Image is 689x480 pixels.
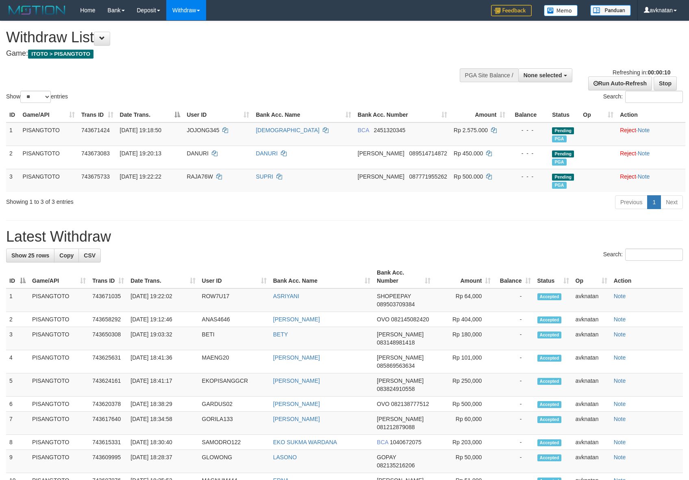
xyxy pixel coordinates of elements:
[354,107,450,122] th: Bank Acc. Number: activate to sort column ascending
[512,172,546,181] div: - - -
[29,412,89,435] td: PISANGTOTO
[494,435,534,450] td: -
[552,151,574,157] span: Pending
[199,265,270,288] th: User ID: activate to sort column ascending
[199,373,270,397] td: EKOPISANGGCR
[29,450,89,473] td: PISANGTOTO
[494,397,534,412] td: -
[270,265,374,288] th: Bank Acc. Name: activate to sort column ascending
[603,91,683,103] label: Search:
[625,91,683,103] input: Search:
[29,265,89,288] th: Game/API: activate to sort column ascending
[494,350,534,373] td: -
[648,69,670,76] strong: 00:00:10
[273,354,320,361] a: [PERSON_NAME]
[89,288,127,312] td: 743671035
[580,107,617,122] th: Op: activate to sort column ascending
[358,150,404,157] span: [PERSON_NAME]
[434,288,494,312] td: Rp 64,000
[617,169,685,192] td: ·
[78,107,117,122] th: Trans ID: activate to sort column ascending
[377,354,424,361] span: [PERSON_NAME]
[273,331,288,338] a: BETY
[572,412,611,435] td: avknatan
[273,316,320,323] a: [PERSON_NAME]
[6,288,29,312] td: 1
[391,316,429,323] span: Copy 082145082420 to clipboard
[29,312,89,327] td: PISANGTOTO
[377,424,415,430] span: Copy 081212879088 to clipboard
[117,107,184,122] th: Date Trans.: activate to sort column descending
[6,146,20,169] td: 2
[391,401,429,407] span: Copy 082138777512 to clipboard
[454,173,483,180] span: Rp 500.000
[6,350,29,373] td: 4
[89,327,127,350] td: 743650308
[29,435,89,450] td: PISANGTOTO
[537,332,562,338] span: Accepted
[120,150,161,157] span: [DATE] 19:20:13
[537,401,562,408] span: Accepted
[6,327,29,350] td: 3
[494,288,534,312] td: -
[358,173,404,180] span: [PERSON_NAME]
[20,122,78,146] td: PISANGTOTO
[273,377,320,384] a: [PERSON_NAME]
[6,194,281,206] div: Showing 1 to 3 of 3 entries
[572,435,611,450] td: avknatan
[615,195,648,209] a: Previous
[620,173,636,180] a: Reject
[377,362,415,369] span: Copy 085869563634 to clipboard
[614,454,626,460] a: Note
[273,454,297,460] a: LASONO
[84,252,96,259] span: CSV
[20,91,51,103] select: Showentries
[509,107,549,122] th: Balance
[6,107,20,122] th: ID
[572,288,611,312] td: avknatan
[572,350,611,373] td: avknatan
[78,249,101,262] a: CSV
[273,439,337,445] a: EKO SUKMA WARDANA
[572,450,611,473] td: avknatan
[127,350,198,373] td: [DATE] 18:41:36
[494,327,534,350] td: -
[617,122,685,146] td: ·
[6,29,451,46] h1: Withdraw List
[127,435,198,450] td: [DATE] 18:30:40
[187,127,219,133] span: JOJONG345
[494,412,534,435] td: -
[613,69,670,76] span: Refreshing in:
[199,350,270,373] td: MAENG20
[494,450,534,473] td: -
[252,107,354,122] th: Bank Acc. Name: activate to sort column ascending
[434,350,494,373] td: Rp 101,000
[409,150,447,157] span: Copy 089514714872 to clipboard
[661,195,683,209] a: Next
[614,439,626,445] a: Note
[374,127,405,133] span: Copy 2451320345 to clipboard
[494,373,534,397] td: -
[127,397,198,412] td: [DATE] 18:38:29
[377,416,424,422] span: [PERSON_NAME]
[199,412,270,435] td: GORILA133
[6,4,68,16] img: MOTION_logo.png
[377,331,424,338] span: [PERSON_NAME]
[614,354,626,361] a: Note
[552,159,566,166] span: Marked by avknatan
[89,265,127,288] th: Trans ID: activate to sort column ascending
[6,91,68,103] label: Show entries
[11,252,49,259] span: Show 25 rows
[614,416,626,422] a: Note
[537,293,562,300] span: Accepted
[377,462,415,469] span: Copy 082135216206 to clipboard
[199,312,270,327] td: ANAS4646
[590,5,631,16] img: panduan.png
[256,127,320,133] a: [DEMOGRAPHIC_DATA]
[625,249,683,261] input: Search:
[6,397,29,412] td: 6
[647,195,661,209] a: 1
[434,373,494,397] td: Rp 250,000
[434,265,494,288] th: Amount: activate to sort column ascending
[654,76,677,90] a: Stop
